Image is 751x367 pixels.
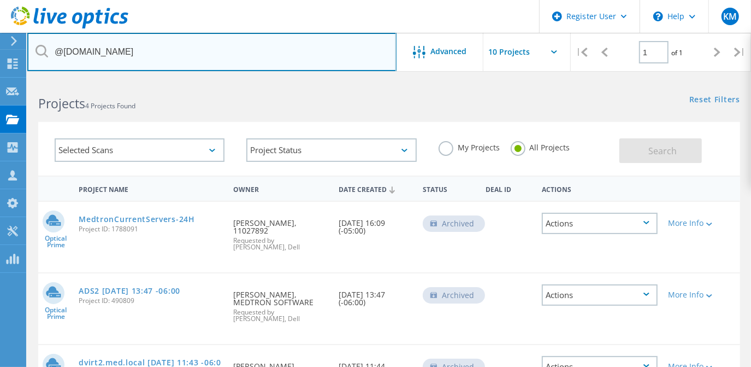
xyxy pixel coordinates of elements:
a: ADS2 [DATE] 13:47 -06:00 [79,287,180,295]
a: Live Optics Dashboard [11,23,128,31]
span: 4 Projects Found [85,101,135,110]
div: | [571,33,593,72]
input: Search projects by name, owner, ID, company, etc [27,33,397,71]
span: Advanced [431,48,467,55]
span: of 1 [671,48,683,57]
a: Reset Filters [689,96,740,105]
div: Date Created [333,178,417,199]
div: [PERSON_NAME], MEDTRON SOFTWARE [228,273,333,333]
div: | [729,33,751,72]
span: Search [649,145,677,157]
div: Project Name [73,178,228,199]
div: [PERSON_NAME], 11027892 [228,202,333,261]
span: Optical Prime [38,307,73,320]
div: Owner [228,178,333,199]
span: KM [723,12,737,21]
div: Actions [542,213,657,234]
label: My Projects [439,141,500,152]
svg: \n [653,11,663,21]
span: Project ID: 1788091 [79,226,222,232]
b: Projects [38,95,85,112]
span: Requested by [PERSON_NAME], Dell [233,237,328,251]
div: [DATE] 13:47 (-06:00) [333,273,417,317]
span: Project ID: 490809 [79,298,222,304]
label: All Projects [511,141,570,152]
div: Archived [423,215,485,232]
div: Actions [542,284,657,306]
div: More Info [669,291,714,299]
a: MedtronCurrentServers-24H [79,215,195,223]
div: Selected Scans [55,138,224,162]
div: Actions [536,178,663,199]
div: [DATE] 16:09 (-05:00) [333,202,417,246]
span: Requested by [PERSON_NAME], Dell [233,309,328,322]
div: More Info [669,219,714,227]
div: Deal Id [481,178,537,199]
span: Optical Prime [38,235,73,248]
div: Archived [423,287,485,304]
button: Search [619,138,702,163]
div: Status [417,178,481,199]
div: Project Status [246,138,416,162]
